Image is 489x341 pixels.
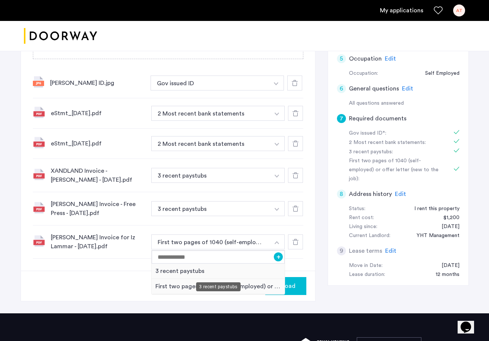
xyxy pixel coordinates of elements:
button: button [265,277,306,295]
div: AT [453,4,465,16]
div: Lease duration: [349,270,385,279]
button: button [151,201,270,216]
div: All questions answered [349,99,459,108]
div: 3 recent paystubs [152,264,285,279]
div: 9 [337,246,346,255]
div: $1,200 [436,213,459,222]
a: Cazamio logo [24,22,97,50]
h5: Address history [349,190,392,199]
button: button [269,76,284,90]
div: [PERSON_NAME] Invoice for Iz Lammar - [DATE].pdf [51,233,145,251]
div: 8 [337,190,346,199]
div: [PERSON_NAME] ID.jpg [50,79,145,87]
button: button [269,136,285,151]
button: + [274,252,283,261]
button: button [269,106,285,121]
button: button [151,168,270,183]
button: button [151,106,270,121]
div: XANDLAND Invoice - [PERSON_NAME] - [DATE].pdf [51,166,145,184]
img: file [33,168,45,180]
img: arrow [275,143,279,146]
div: [PERSON_NAME] Invoice - Free Press - [DATE].pdf [51,200,145,218]
div: 10/01/2024 [434,222,459,231]
div: eStmt_[DATE].pdf [51,109,145,118]
h5: Occupation [349,54,382,63]
div: eStmt_[DATE].pdf [51,139,145,148]
div: Rent cost: [349,213,374,222]
img: arrow [275,175,279,178]
h5: Lease terms [349,246,382,255]
div: 10/01/2025 [434,261,459,270]
img: file [33,106,45,118]
div: I rent this property [407,205,459,213]
div: First two pages of 1040 (self-employed) or offer letter (new to the job) [152,279,285,294]
div: 3 recent paystubs: [349,148,443,157]
div: Status: [349,205,365,213]
div: 6 [337,84,346,93]
img: file [33,235,45,247]
button: button [151,76,269,90]
span: Edit [385,248,396,254]
iframe: chat widget [458,311,482,334]
button: button [151,234,270,249]
button: button [269,234,285,249]
div: Gov issued ID*: [349,129,443,138]
a: My application [380,6,423,15]
div: YHT Management [409,231,459,240]
button: button [269,168,285,183]
div: Move in Date: [349,261,383,270]
img: file [33,202,45,213]
img: arrow [275,241,279,244]
div: Current Landlord: [349,231,390,240]
div: Living since: [349,222,377,231]
div: 2 Most recent bank statements: [349,138,443,147]
span: Edit [402,86,413,92]
div: First two pages of 1040 (self-employed) or offer letter (new to the job): [349,157,443,184]
button: button [151,136,270,151]
span: Upload [276,282,295,291]
button: button [269,201,285,216]
div: 5 [337,54,346,63]
div: Occupation: [349,69,378,78]
img: file [33,136,45,148]
div: 12 months [428,270,459,279]
img: logo [24,22,97,50]
img: arrow [275,208,279,211]
a: Favorites [434,6,443,15]
span: Edit [395,191,406,197]
h5: General questions [349,84,399,93]
img: file [33,76,44,87]
img: arrow [274,82,278,85]
div: Self Employed [418,69,459,78]
div: 7 [337,114,346,123]
div: 3 recent paystubs [196,282,241,291]
img: arrow [275,113,279,116]
h5: Required documents [349,114,406,123]
span: Edit [385,56,396,62]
